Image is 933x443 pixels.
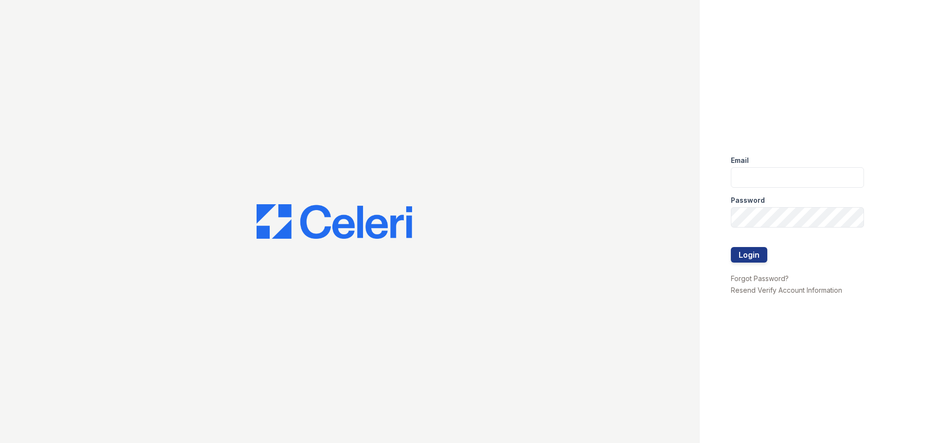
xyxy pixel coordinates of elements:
[731,247,767,263] button: Login
[731,195,765,205] label: Password
[731,286,842,294] a: Resend Verify Account Information
[257,204,412,239] img: CE_Logo_Blue-a8612792a0a2168367f1c8372b55b34899dd931a85d93a1a3d3e32e68fde9ad4.png
[731,156,749,165] label: Email
[731,274,789,283] a: Forgot Password?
